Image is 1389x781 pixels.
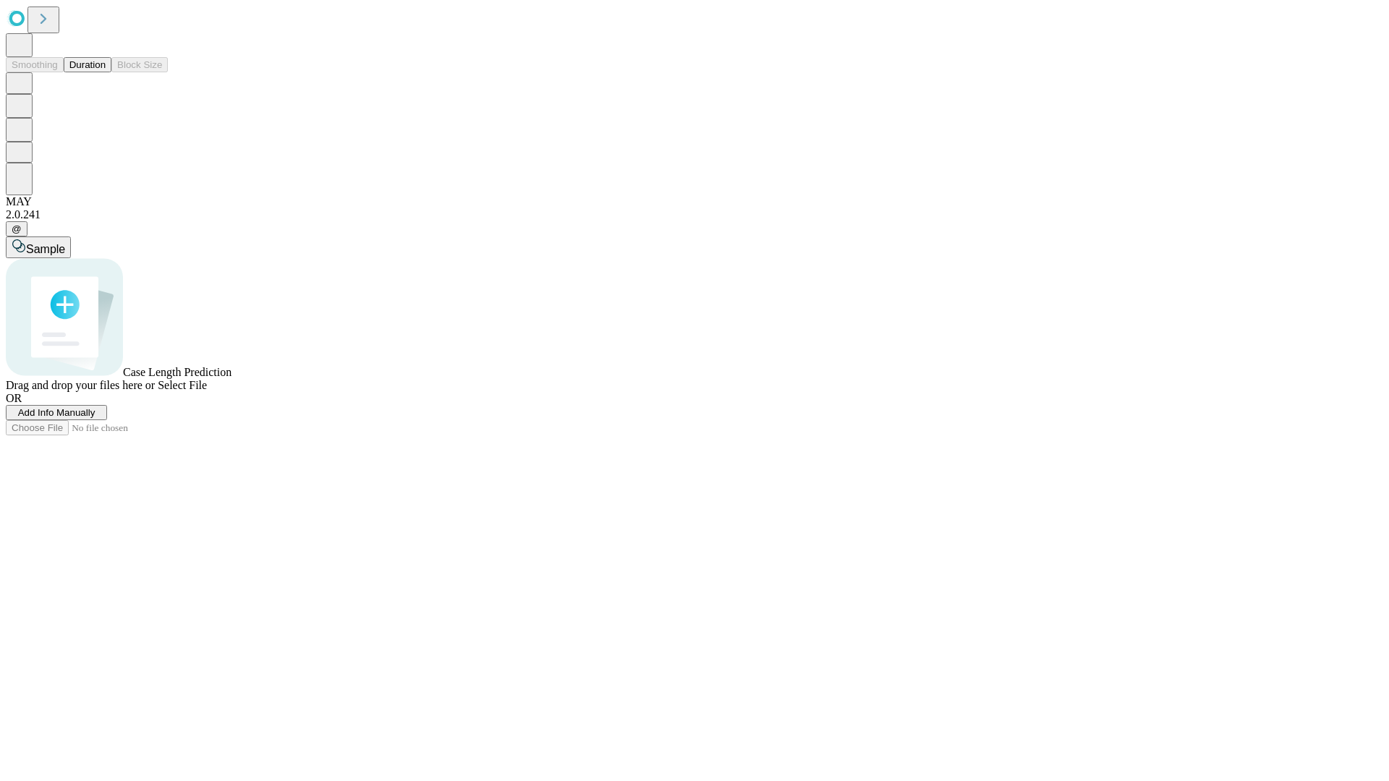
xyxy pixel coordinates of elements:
[6,208,1383,221] div: 2.0.241
[158,379,207,391] span: Select File
[6,379,155,391] span: Drag and drop your files here or
[12,223,22,234] span: @
[6,195,1383,208] div: MAY
[26,243,65,255] span: Sample
[6,57,64,72] button: Smoothing
[111,57,168,72] button: Block Size
[64,57,111,72] button: Duration
[6,221,27,236] button: @
[6,236,71,258] button: Sample
[6,392,22,404] span: OR
[18,407,95,418] span: Add Info Manually
[123,366,231,378] span: Case Length Prediction
[6,405,107,420] button: Add Info Manually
